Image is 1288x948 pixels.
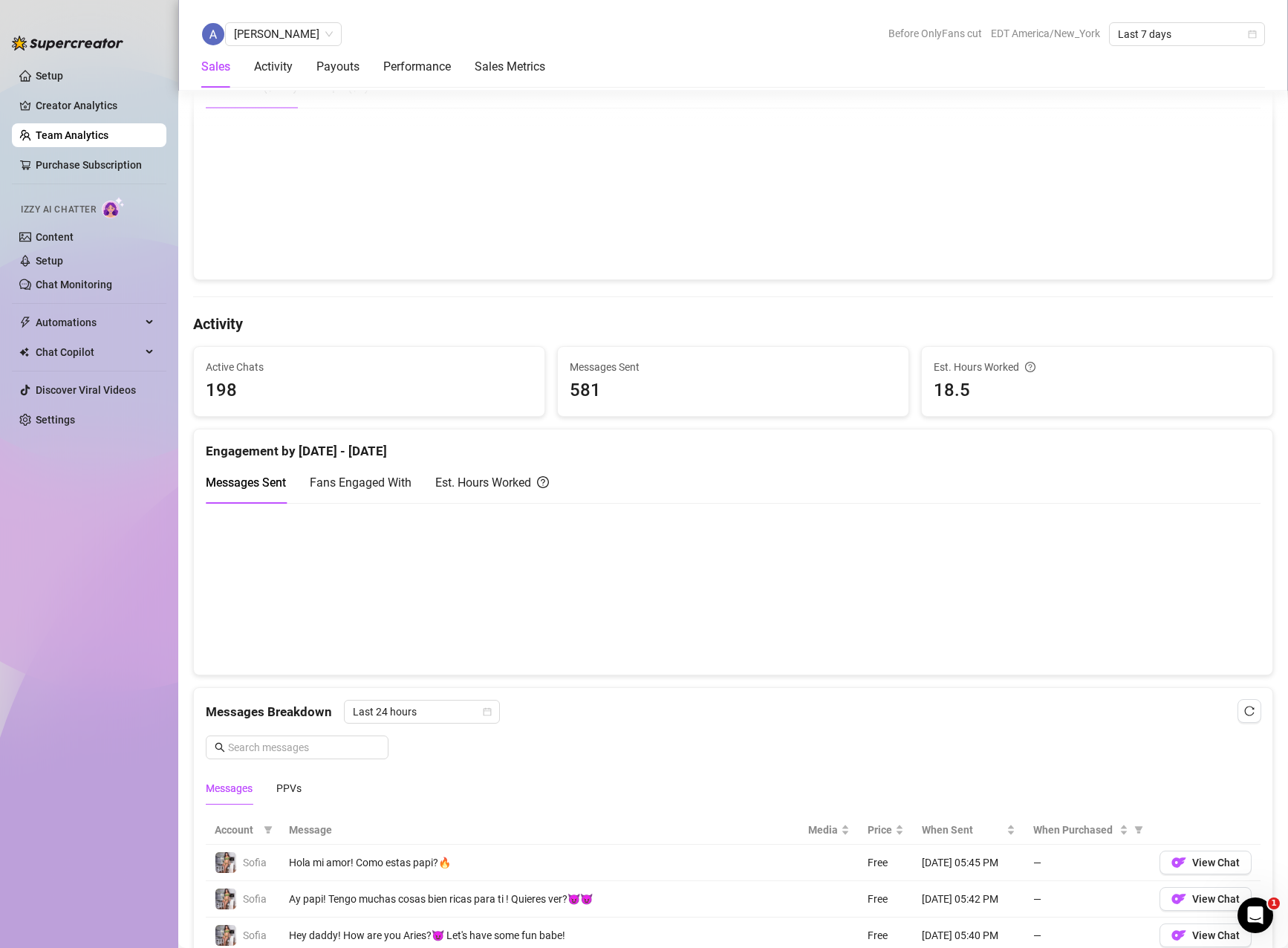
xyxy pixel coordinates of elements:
[36,384,136,396] a: Discover Viral Videos
[276,780,302,796] div: PPVs
[36,279,112,290] a: Chat Monitoring
[215,889,236,909] img: Sofia
[215,925,236,946] img: Sofia
[228,739,380,756] input: Search messages
[1159,851,1252,874] button: OFView Chat
[12,36,123,51] img: logo-BBDzfeDw.svg
[206,359,533,375] span: Active Chats
[21,203,96,217] span: Izzy AI Chatter
[19,347,29,357] img: Chat Copilot
[934,359,1261,375] div: Est. Hours Worked
[36,311,141,334] span: Automations
[36,129,108,141] a: Team Analytics
[289,854,790,871] div: Hola mi amor! Como estas papi?🔥
[215,742,225,753] span: search
[991,22,1100,45] span: EDT America/New_York
[243,929,267,941] span: Sofia
[206,700,1261,724] div: Messages Breakdown
[799,816,859,845] th: Media
[1024,881,1151,918] td: —
[1192,857,1240,869] span: View Chat
[1237,897,1273,933] iframe: Intercom live chat
[570,359,897,375] span: Messages Sent
[1159,897,1252,909] a: OFView Chat
[36,70,63,82] a: Setup
[36,255,63,267] a: Setup
[1025,359,1035,375] span: question-circle
[859,816,913,845] th: Price
[537,473,549,492] span: question-circle
[1024,845,1151,881] td: —
[36,231,74,243] a: Content
[310,475,412,490] span: Fans Engaged With
[206,780,253,796] div: Messages
[934,377,1261,405] span: 18.5
[1192,929,1240,941] span: View Chat
[913,816,1024,845] th: When Sent
[435,473,549,492] div: Est. Hours Worked
[1171,928,1186,943] img: OF
[1159,860,1252,872] a: OFView Chat
[913,845,1024,881] td: [DATE] 05:45 PM
[1171,892,1186,906] img: OF
[102,197,125,218] img: AI Chatter
[36,153,155,177] a: Purchase Subscription
[859,845,913,881] td: Free
[289,891,790,907] div: Ay papi! Tengo muchas cosas bien ricas para ti ! Quieres ver?😈😈
[1192,893,1240,905] span: View Chat
[483,707,492,716] span: calendar
[1268,897,1280,909] span: 1
[201,58,230,76] div: Sales
[1134,825,1143,834] span: filter
[280,816,799,845] th: Message
[234,23,333,45] span: Alejandro Espiritu
[289,927,790,944] div: Hey daddy! How are you Aries?😈 Let's have some fun babe!
[202,23,224,45] img: Alejandro Espiritu
[1171,855,1186,870] img: OF
[1159,887,1252,911] button: OFView Chat
[206,377,533,405] span: 198
[261,819,276,841] span: filter
[1159,933,1252,945] a: OFView Chat
[215,852,236,873] img: Sofia
[206,429,1261,461] div: Engagement by [DATE] - [DATE]
[1118,23,1256,45] span: Last 7 days
[193,314,1273,334] h4: Activity
[1024,816,1151,845] th: When Purchased
[1131,819,1146,841] span: filter
[1244,706,1255,716] span: reload
[1033,822,1116,838] span: When Purchased
[1159,923,1252,947] button: OFView Chat
[383,58,451,76] div: Performance
[206,475,286,490] span: Messages Sent
[808,822,838,838] span: Media
[913,881,1024,918] td: [DATE] 05:42 PM
[36,94,155,117] a: Creator Analytics
[264,825,273,834] span: filter
[36,340,141,364] span: Chat Copilot
[19,316,31,328] span: thunderbolt
[868,822,892,838] span: Price
[243,893,267,905] span: Sofia
[243,857,267,869] span: Sofia
[888,22,982,45] span: Before OnlyFans cut
[922,822,1004,838] span: When Sent
[316,58,360,76] div: Payouts
[353,701,491,723] span: Last 24 hours
[215,822,258,838] span: Account
[475,58,545,76] div: Sales Metrics
[859,881,913,918] td: Free
[36,414,75,426] a: Settings
[254,58,293,76] div: Activity
[1248,30,1257,39] span: calendar
[570,377,897,405] span: 581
